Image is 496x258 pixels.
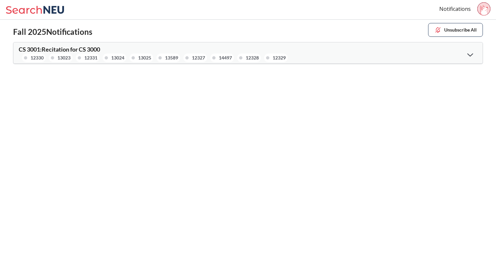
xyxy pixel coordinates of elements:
[219,54,232,61] div: 14497
[273,54,286,61] div: 12329
[439,5,471,12] a: Notifications
[31,54,44,61] div: 12330
[246,54,259,61] div: 12328
[434,26,442,34] img: unsubscribe.svg
[19,46,100,53] span: CS 3001 : Recitation for CS 3000
[428,23,483,37] button: Unsubscribe All
[138,54,151,61] div: 13025
[84,54,97,61] div: 12331
[192,54,205,61] div: 12327
[57,54,71,61] div: 13023
[165,54,178,61] div: 13589
[111,54,124,61] div: 13024
[13,27,92,37] h2: Fall 2025 Notifications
